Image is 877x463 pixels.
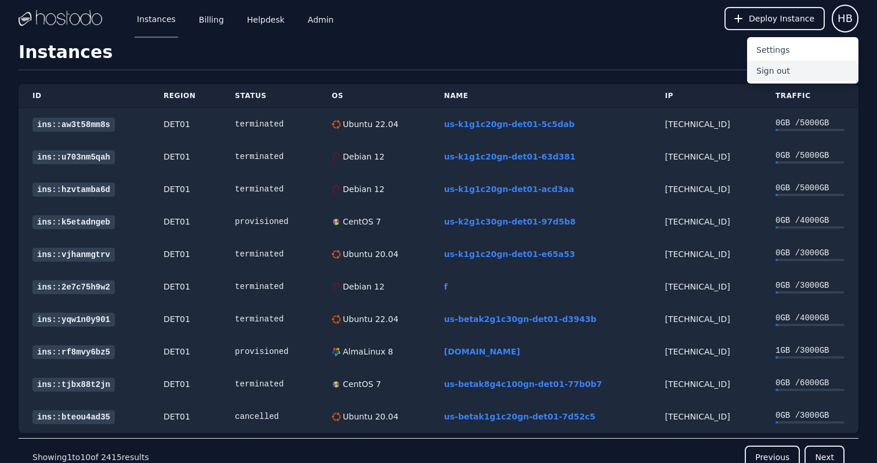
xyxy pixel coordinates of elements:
div: CentOS 7 [340,216,381,227]
div: DET01 [164,378,207,390]
img: Ubuntu 20.04 [332,250,340,259]
button: Sign out [747,60,858,81]
div: Debian 12 [340,183,385,195]
th: IP [651,84,762,108]
div: CentOS 7 [340,378,381,390]
a: ins::rf8mvy6bz5 [32,345,115,359]
div: Ubuntu 20.04 [340,411,398,422]
img: AlmaLinux 8 [332,348,340,356]
div: DET01 [164,411,207,422]
div: terminated [235,281,304,292]
div: [TECHNICAL_ID] [665,411,748,422]
a: ins::tjbx88t2jn [32,378,115,392]
button: User menu [832,5,858,32]
img: Debian 12 [332,283,340,291]
div: DET01 [164,281,207,292]
a: us-k2g1c30gn-det01-97d5b8 [444,217,576,226]
img: Logo [19,10,102,27]
div: [TECHNICAL_ID] [665,118,748,130]
a: f [444,282,448,291]
a: ins::hzvtamba6d [32,183,115,197]
div: DET01 [164,151,207,162]
div: Ubuntu 22.04 [340,118,398,130]
button: Deploy Instance [724,7,825,30]
div: terminated [235,151,304,162]
div: Debian 12 [340,151,385,162]
div: DET01 [164,313,207,325]
img: Ubuntu 20.04 [332,413,340,421]
a: ins::bteou4ad35 [32,410,115,424]
div: DET01 [164,118,207,130]
div: 0 GB / 4000 GB [775,312,845,324]
a: ins::aw3t58mm8s [32,118,115,132]
span: HB [838,10,853,27]
a: us-betak1g1c20gn-det01-7d52c5 [444,412,596,421]
div: [TECHNICAL_ID] [665,151,748,162]
span: 10 [80,453,90,462]
div: Debian 12 [340,281,385,292]
th: Status [221,84,318,108]
a: ins::yqw1n0y901 [32,313,115,327]
a: us-k1g1c20gn-det01-63d381 [444,152,576,161]
span: Deploy Instance [749,13,814,24]
div: DET01 [164,216,207,227]
div: [TECHNICAL_ID] [665,248,748,260]
div: 0 GB / 5000 GB [775,117,845,129]
div: [TECHNICAL_ID] [665,346,748,357]
div: DET01 [164,346,207,357]
div: terminated [235,248,304,260]
div: 0 GB / 3000 GB [775,410,845,421]
p: Showing to of results [32,451,149,463]
a: us-k1g1c20gn-det01-e65a53 [444,249,575,259]
span: 1 [67,453,72,462]
img: Debian 12 [332,185,340,194]
div: terminated [235,183,304,195]
a: us-k1g1c20gn-det01-acd3aa [444,185,574,194]
div: 0 GB / 6000 GB [775,377,845,389]
div: cancelled [235,411,304,422]
div: DET01 [164,248,207,260]
span: 2415 [101,453,122,462]
img: CentOS 7 (Disabled for now, need to fix network connectivity) [332,218,340,226]
th: Traffic [762,84,858,108]
div: [TECHNICAL_ID] [665,313,748,325]
th: ID [19,84,150,108]
h1: Instances [19,42,858,70]
div: [TECHNICAL_ID] [665,281,748,292]
div: Ubuntu 20.04 [340,248,398,260]
div: DET01 [164,183,207,195]
div: [TECHNICAL_ID] [665,378,748,390]
div: terminated [235,313,304,325]
a: us-k1g1c20gn-det01-5c5dab [444,120,575,129]
div: terminated [235,118,304,130]
a: [DOMAIN_NAME] [444,347,520,356]
div: 1 GB / 3000 GB [775,345,845,356]
th: Name [430,84,651,108]
a: us-betak2g1c30gn-det01-d3943b [444,314,597,324]
div: provisioned [235,346,304,357]
div: 0 GB / 3000 GB [775,247,845,259]
a: ins::2e7c75h9w2 [32,280,115,294]
a: ins::vjhanmgtrv [32,248,115,262]
img: CentOS 7 (Disabled for now, need to fix network connectivity) [332,380,340,389]
div: [TECHNICAL_ID] [665,216,748,227]
div: terminated [235,378,304,390]
div: provisioned [235,216,304,227]
div: 0 GB / 5000 GB [775,150,845,161]
div: Ubuntu 22.04 [340,313,398,325]
th: OS [318,84,430,108]
div: 0 GB / 5000 GB [775,182,845,194]
div: AlmaLinux 8 [340,346,393,357]
img: Ubuntu 22.04 [332,315,340,324]
div: 0 GB / 3000 GB [775,280,845,291]
div: 0 GB / 4000 GB [775,215,845,226]
th: Region [150,84,221,108]
button: Settings [747,39,858,60]
img: Ubuntu 22.04 [332,120,340,129]
img: Debian 12 [332,153,340,161]
a: ins::u703nm5qah [32,150,115,164]
a: us-betak8g4c100gn-det01-77b0b7 [444,379,602,389]
div: [TECHNICAL_ID] [665,183,748,195]
a: ins::k5etadngeb [32,215,115,229]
